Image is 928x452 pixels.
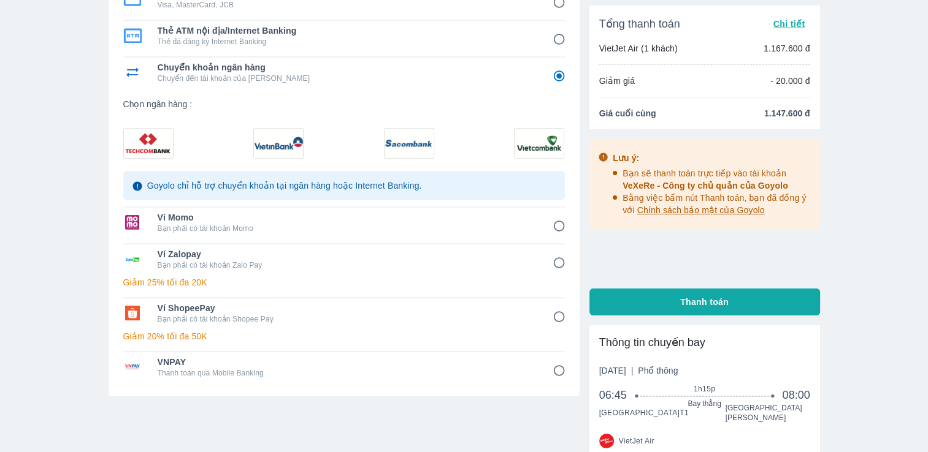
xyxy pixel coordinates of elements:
span: Ví Zalopay [158,248,535,260]
p: 1.167.600 đ [764,42,810,55]
img: 1 [515,129,564,158]
p: Giảm giá [599,75,635,87]
p: Bằng việc bấm nút Thanh toán, bạn đã đồng ý với [623,192,811,216]
p: Bạn phải có tài khoản Shopee Pay [158,314,535,324]
p: Giảm 25% tối đa 20K [123,276,565,288]
div: Ví ShopeePayVí ShopeePayBạn phải có tài khoản Shopee Pay [123,298,565,328]
div: Thẻ ATM nội địa/Internet BankingThẻ ATM nội địa/Internet BankingThẻ đã đăng ký Internet Banking [123,21,565,50]
img: Ví ShopeePay [123,306,142,320]
span: 06:45 [599,388,637,402]
div: Ví MomoVí MomoBạn phải có tài khoản Momo [123,208,565,237]
button: Chi tiết [768,15,810,32]
div: VNPAYVNPAYThanh toán qua Mobile Banking [123,352,565,382]
img: VNPAY [123,360,142,374]
span: Ví Momo [158,211,535,224]
p: Bạn phải có tài khoản Zalo Pay [158,260,535,270]
span: Bạn sẽ thanh toán trực tiếp vào tài khoản [623,168,788,190]
span: VietJet Air [619,436,654,446]
span: Thanh toán [680,296,729,308]
img: 1 [254,129,303,158]
p: VietJet Air (1 khách) [599,42,678,55]
img: Ví Momo [123,215,142,230]
span: | [631,366,634,375]
span: VeXeRe - Công ty chủ quản của Goyolo [623,181,788,190]
span: 1.147.600 đ [764,107,810,119]
span: Giá cuối cùng [599,107,656,119]
p: - 20.000 đ [770,75,810,87]
p: Chuyển đến tài khoản của [PERSON_NAME] [158,73,535,83]
div: Thông tin chuyến bay [599,335,810,350]
div: Ví ZalopayVí ZalopayBạn phải có tài khoản Zalo Pay [123,244,565,274]
span: Chi tiết [773,19,805,29]
p: Thẻ đã đăng ký Internet Banking [158,37,535,47]
img: Ví Zalopay [123,252,142,266]
span: Bay thẳng [637,399,772,409]
p: Goyolo chỉ hỗ trợ chuyển khoản tại ngân hàng hoặc Internet Banking. [147,179,422,192]
div: Lưu ý: [613,152,811,164]
span: Ví ShopeePay [158,302,535,314]
span: [DATE] [599,364,678,377]
span: Chính sách bảo mật của Goyolo [637,205,765,215]
span: Phổ thông [638,366,678,375]
span: Tổng thanh toán [599,17,680,31]
span: 08:00 [782,388,810,402]
button: Thanh toán [589,288,820,315]
img: 1 [385,129,434,158]
span: Chọn ngân hàng : [123,98,565,110]
span: 1h15p [637,384,772,394]
p: Thanh toán qua Mobile Banking [158,368,535,378]
img: Chuyển khoản ngân hàng [123,65,142,80]
img: 1 [124,129,173,158]
span: Thẻ ATM nội địa/Internet Banking [158,24,535,37]
span: Chuyển khoản ngân hàng [158,61,535,73]
p: Bạn phải có tài khoản Momo [158,224,535,233]
img: Thẻ ATM nội địa/Internet Banking [123,28,142,43]
div: Chuyển khoản ngân hàngChuyển khoản ngân hàngChuyển đến tài khoản của [PERSON_NAME] [123,58,565,87]
p: Giảm 20% tối đa 50K [123,330,565,342]
span: VNPAY [158,356,535,368]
